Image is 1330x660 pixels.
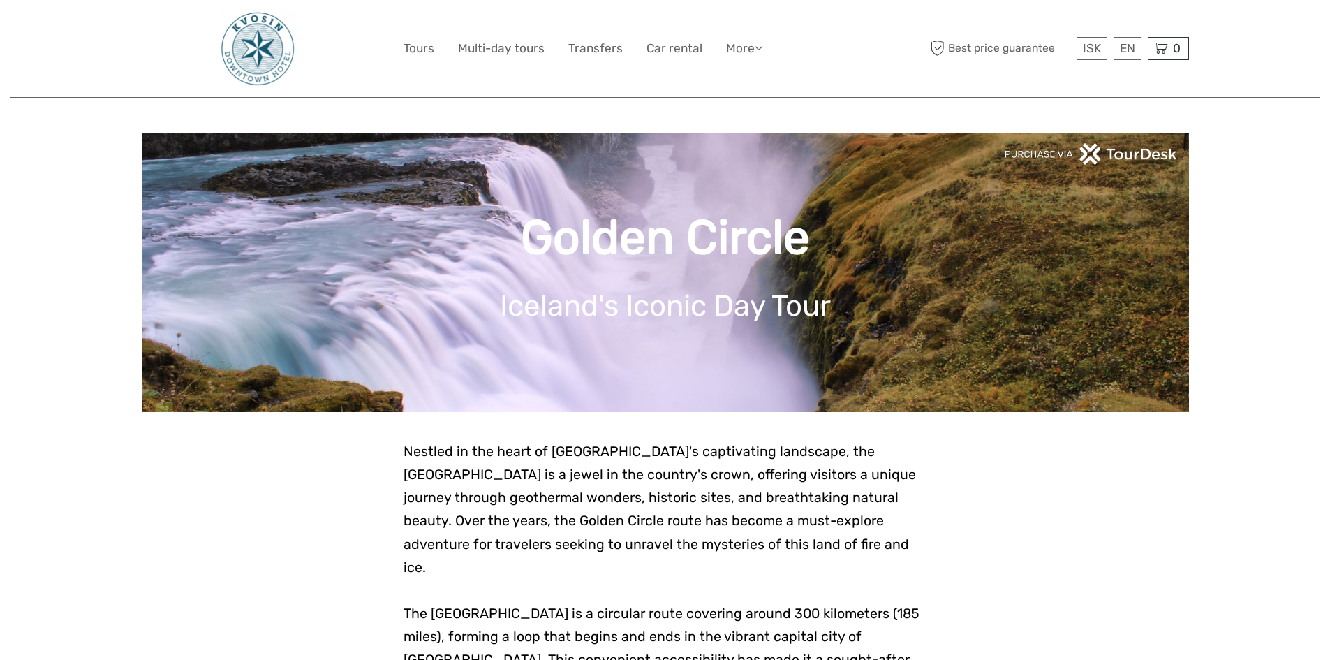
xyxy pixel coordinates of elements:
a: Tours [404,38,434,59]
span: Nestled in the heart of [GEOGRAPHIC_DATA]'s captivating landscape, the [GEOGRAPHIC_DATA] is a jew... [404,443,916,575]
a: Transfers [568,38,623,59]
span: Best price guarantee [927,37,1073,60]
img: PurchaseViaTourDeskwhite.png [1004,143,1178,165]
img: 48-093e29fa-b2a2-476f-8fe8-72743a87ce49_logo_big.jpg [220,10,295,87]
a: More [726,38,762,59]
h1: Iceland's Iconic Day Tour [163,288,1168,323]
span: ISK [1083,41,1101,55]
a: Multi-day tours [458,38,545,59]
span: 0 [1171,41,1183,55]
a: Car rental [646,38,702,59]
h1: Golden Circle [163,210,1168,266]
div: EN [1114,37,1141,60]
